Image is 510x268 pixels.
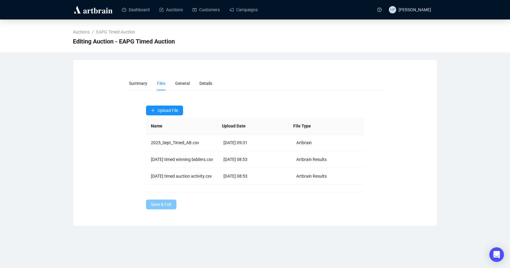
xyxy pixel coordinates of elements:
[146,118,217,134] th: Name
[217,118,288,134] th: Upload Date
[377,8,382,12] span: question-circle
[151,201,172,208] span: Save & Exit
[129,81,147,86] span: Summary
[296,174,327,179] span: Artbrain Results
[73,37,175,46] span: Editing Auction - EAPG Timed Auction
[229,2,258,18] a: Campaigns
[146,200,176,209] button: Save & Exit
[192,2,220,18] a: Customers
[146,106,183,115] button: Upload File
[159,2,183,18] a: Auctions
[199,81,212,86] span: Details
[158,108,178,113] span: Upload File
[146,168,219,185] td: [DATE] timed auction activity.csv
[72,29,91,35] a: Auctions
[92,29,94,35] li: /
[95,29,136,35] a: EAPG Timed Auction
[399,7,431,12] span: [PERSON_NAME]
[151,108,155,113] span: plus
[296,140,312,145] span: Artbrain
[146,134,219,151] td: 2025_Sept_Timed_AB.csv
[219,134,291,151] td: [DATE] 09:31
[73,5,114,15] img: logo
[146,151,219,168] td: [DATE] timed winning bidders.csv
[489,247,504,262] div: Open Intercom Messenger
[219,151,291,168] td: [DATE] 08:53
[288,118,360,134] th: File Type
[390,7,395,13] span: HP
[219,168,291,185] td: [DATE] 08:53
[296,157,327,162] span: Artbrain Results
[157,81,165,86] span: Files
[175,81,190,86] span: General
[122,2,150,18] a: Dashboard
